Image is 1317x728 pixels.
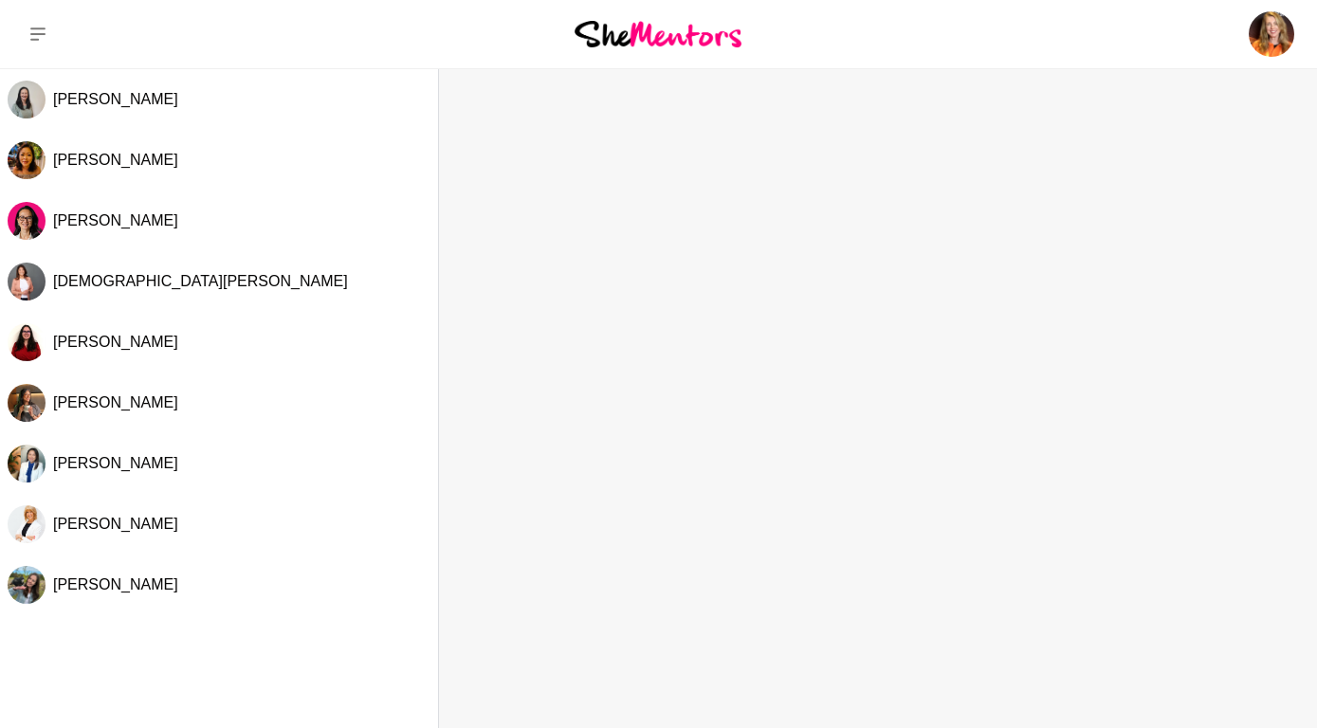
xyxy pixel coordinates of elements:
img: She Mentors Logo [575,21,741,46]
span: [PERSON_NAME] [53,152,178,168]
span: [DEMOGRAPHIC_DATA][PERSON_NAME] [53,273,348,289]
span: [PERSON_NAME] [53,516,178,532]
span: [PERSON_NAME] [53,91,178,107]
img: K [8,263,46,300]
span: [PERSON_NAME] [53,212,178,228]
div: Amy Logg [8,566,46,604]
span: [PERSON_NAME] [53,576,178,592]
div: Amy Cunliffe [8,384,46,422]
div: Jennifer Trinh [8,445,46,482]
img: J [8,445,46,482]
span: [PERSON_NAME] [53,394,178,410]
div: Kat Millar [8,505,46,543]
div: Flora Chong [8,141,46,179]
img: F [8,141,46,179]
span: [PERSON_NAME] [53,334,178,350]
div: Lidija McInnes [8,323,46,361]
div: Kristen Le [8,263,46,300]
img: A [8,566,46,604]
img: J [8,202,46,240]
div: Jackie Kuek [8,202,46,240]
img: L [8,323,46,361]
div: Fiona Spink [8,81,46,118]
img: Miranda Bozic [1249,11,1294,57]
img: F [8,81,46,118]
img: K [8,505,46,543]
span: [PERSON_NAME] [53,455,178,471]
img: A [8,384,46,422]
